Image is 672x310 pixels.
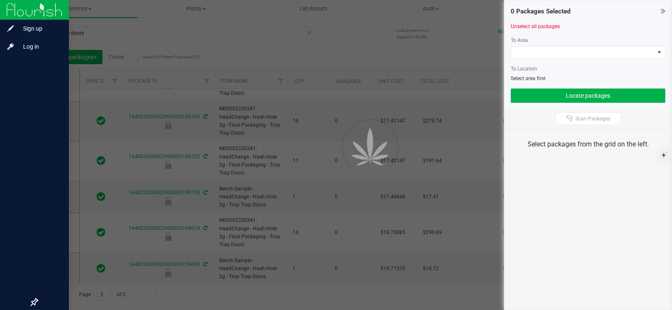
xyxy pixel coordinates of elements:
inline-svg: Sign up [6,24,15,33]
span: Sign up [15,23,65,34]
span: Scan Packages [575,115,610,122]
span: Log in [15,42,65,52]
span: 0 Packages Selected [511,8,570,15]
span: To Location [511,66,537,72]
span: To Area [511,37,528,43]
a: Unselect all packages [511,23,560,29]
button: Locate packages [511,89,665,103]
div: Select packages from the grid on the left. [515,139,661,149]
inline-svg: Log in [6,42,15,51]
button: Scan Packages [556,112,621,125]
span: Select area first [511,76,546,81]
